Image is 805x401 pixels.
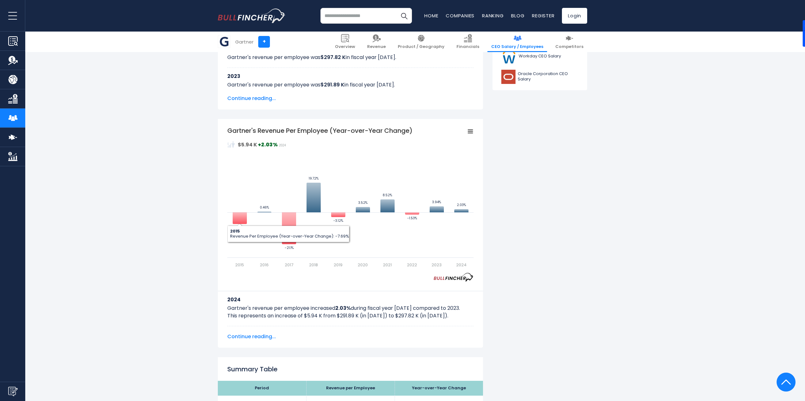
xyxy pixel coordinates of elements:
[227,141,235,148] img: RevenuePerEmployee.svg
[501,70,516,84] img: ORCL logo
[511,12,524,19] a: Blog
[235,225,245,230] tspan: -7.69%
[218,36,230,48] img: IT logo
[235,262,244,268] text: 2015
[358,262,368,268] text: 2020
[320,81,344,88] b: $291.89 K
[333,218,343,223] tspan: -3.12%
[218,9,286,23] a: Go to homepage
[235,38,253,45] div: Gartner
[407,216,417,221] tspan: -1.53%
[501,49,517,63] img: WDAY logo
[383,193,392,198] tspan: 8.52%
[218,381,306,396] th: Period
[367,44,386,50] span: Revenue
[424,12,438,19] a: Home
[358,200,367,205] tspan: 3.52%
[227,54,474,61] p: Gartner's revenue per employee was in fiscal year [DATE].
[497,68,582,86] a: Oracle Corporation CEO Salary
[398,44,444,50] span: Product / Geography
[227,304,474,320] p: Gartner's revenue per employee increased during fiscal year [DATE] compared to 2023. This represe...
[227,126,413,135] tspan: Gartner's Revenue Per Employee (Year-over-Year Change)
[497,48,582,65] a: Workday CEO Salary
[487,32,547,52] a: CEO Salary / Employees
[518,71,579,82] span: Oracle Corporation CEO Salary
[335,304,351,312] strong: 2.03%
[446,12,474,19] a: Companies
[227,364,474,374] h2: Summary Table
[238,141,257,148] strong: $5.94 K
[363,32,390,52] a: Revenue
[279,144,286,147] span: 2024
[227,95,474,102] span: Continue reading...
[396,8,412,24] button: Search
[331,32,359,52] a: Overview
[227,126,474,268] svg: Gartner's Revenue Per Employee (Year-over-Year Change)
[491,44,543,50] span: CEO Salary / Employees
[394,32,448,52] a: Product / Geography
[552,32,587,52] a: Competitors
[285,245,294,250] tspan: -21.1%
[457,203,466,207] tspan: 2.03%
[218,9,286,23] img: bullfincher logo
[519,54,561,59] span: Workday CEO Salary
[482,12,504,19] a: Ranking
[334,262,343,268] text: 2019
[555,44,583,50] span: Competitors
[309,262,318,268] text: 2018
[395,381,483,396] th: Year-over-Year Change
[260,262,269,268] text: 2016
[562,8,587,24] a: Login
[532,12,554,19] a: Register
[309,176,319,181] tspan: 19.72%
[456,44,479,50] span: Financials
[227,296,474,304] h3: 2024
[320,54,346,61] b: $297.82 K
[227,81,474,89] p: Gartner's revenue per employee was in fiscal year [DATE].
[285,262,293,268] text: 2017
[335,44,355,50] span: Overview
[432,262,442,268] text: 2023
[383,262,392,268] text: 2021
[258,36,270,48] a: +
[407,262,417,268] text: 2022
[227,333,474,340] span: Continue reading...
[260,205,269,210] tspan: 0.46%
[456,262,467,268] text: 2024
[227,72,474,80] h3: 2023
[306,381,395,396] th: Revenue per Employee
[453,32,483,52] a: Financials
[258,141,278,148] strong: +2.03%
[432,200,441,204] tspan: 3.94%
